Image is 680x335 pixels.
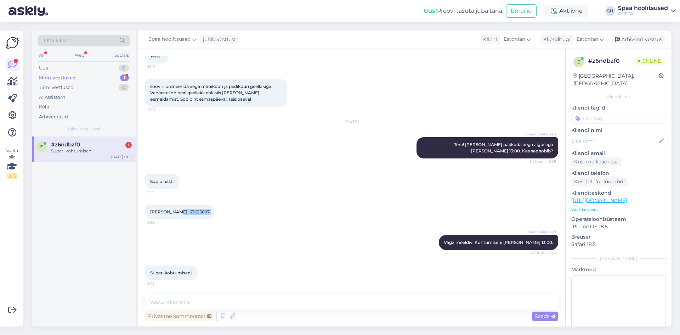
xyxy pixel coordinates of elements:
div: Klient [480,36,498,43]
a: [URL][DOMAIN_NAME] [571,197,627,203]
div: [PERSON_NAME] [571,255,666,262]
span: [PERSON_NAME], 53625607 [150,209,210,214]
span: Nähtud ✓ 9:05 [529,159,556,164]
span: 23:12 [147,107,174,112]
span: Nähtud ✓ 9:41 [529,250,556,256]
p: Märkmed [571,266,666,273]
div: GOSPA [618,11,668,17]
p: Kliendi tag'id [571,104,666,112]
span: 9:41 [147,281,174,286]
div: 0 [119,84,129,91]
span: Minu vestlused [68,126,100,132]
div: Kliendi info [571,94,666,100]
span: Estonian [504,35,525,43]
p: Kliendi nimi [571,127,666,134]
div: AI Assistent [39,94,65,101]
div: 0 [119,65,129,72]
input: Lisa tag [571,113,666,124]
div: Socials [113,51,130,60]
img: Askly Logo [6,36,19,50]
span: Spaa hoolitsused [148,35,191,43]
span: 9:39 [147,220,174,225]
div: Vaata siia [6,147,18,179]
a: Spaa hoolitsusedGOSPA [618,5,676,17]
span: z [40,144,43,149]
span: Spaa hoolitsused [525,229,556,235]
p: iPhone OS 18.5 [571,223,666,230]
div: Tiimi vestlused [39,84,74,91]
p: Vaata edasi ... [571,206,666,213]
div: Aktiivne [545,5,588,17]
div: Super, kohtumiseni. [51,148,132,154]
div: Uus [39,65,48,72]
span: Online [635,57,664,65]
div: 2 / 3 [6,173,18,179]
span: Väga meeldiv. Kohtumiseni [PERSON_NAME] 13:00. [444,240,553,245]
div: Proovi tasuta juba täna: [424,7,503,15]
p: Klienditeekond [571,189,666,197]
div: All [38,51,46,60]
div: 1 [120,74,129,82]
p: Safari 18.5 [571,241,666,248]
div: Spaa hoolitsused [618,5,668,11]
input: Lisa nimi [572,137,658,145]
div: Kõik [39,104,49,111]
span: Saada [535,313,555,319]
span: soovin broneerida aega manikûûri ja pedikûûri geellakiga. Varvastel on peal geellakk ehk siis [PE... [150,84,273,102]
div: Arhiveeritud [39,113,68,121]
button: Emailid [506,4,537,18]
p: Kliendi telefon [571,169,666,177]
div: Privaatne kommentaar [145,312,214,321]
span: Spaa hoolitsused [525,132,556,137]
div: [DATE] 9:05 [111,154,132,160]
span: Estonian [577,35,598,43]
div: [DATE] [145,119,558,125]
span: Tere! [150,53,160,58]
span: 9:39 [147,189,174,195]
div: Küsi telefoninumbrit [571,177,628,186]
div: # z6ndbzf0 [588,57,635,65]
b: Uus! [424,7,437,14]
p: Brauser [571,233,666,241]
div: juhib vestlust [200,36,236,43]
div: 1 [125,142,132,148]
span: Otsi kliente [44,37,72,44]
div: Web [73,51,86,60]
div: Küsi meiliaadressi [571,157,622,167]
p: Kliendi email [571,150,666,157]
div: Minu vestlused [39,74,76,82]
span: 23:11 [147,64,174,69]
span: #z6ndbzf0 [51,141,80,148]
p: Operatsioonisüsteem [571,216,666,223]
span: Sobib hästi! [150,179,175,184]
div: Klienditugi [540,36,571,43]
div: SH [605,6,615,16]
div: [GEOGRAPHIC_DATA], [GEOGRAPHIC_DATA] [573,72,659,87]
span: Tere! [PERSON_NAME] pakkuda aega algusega [PERSON_NAME] 13:00. Kas see sobib? [454,142,554,153]
span: Super, kohtumiseni. [150,270,193,275]
span: z [577,59,580,65]
div: Arhiveeri vestlus [611,35,665,44]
